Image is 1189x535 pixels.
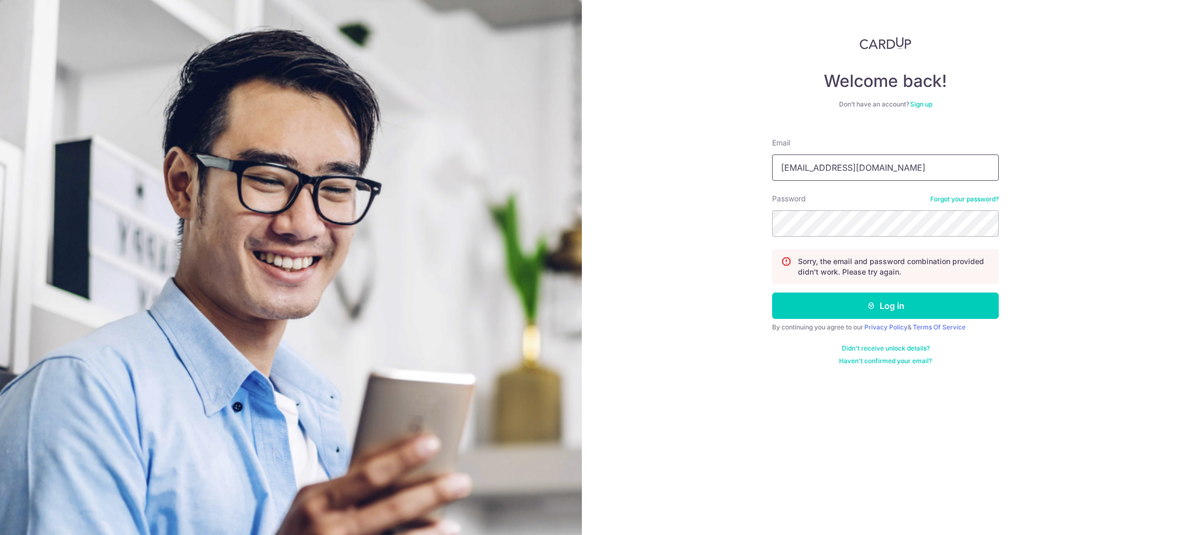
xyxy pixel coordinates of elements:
[772,71,999,92] h4: Welcome back!
[772,293,999,319] button: Log in
[772,323,999,332] div: By continuing you agree to our &
[860,37,911,50] img: CardUp Logo
[798,256,990,277] p: Sorry, the email and password combination provided didn't work. Please try again.
[842,344,930,353] a: Didn't receive unlock details?
[772,193,806,204] label: Password
[839,357,932,365] a: Haven't confirmed your email?
[913,323,966,331] a: Terms Of Service
[772,154,999,181] input: Enter your Email
[930,195,999,203] a: Forgot your password?
[864,323,908,331] a: Privacy Policy
[910,100,932,108] a: Sign up
[772,100,999,109] div: Don’t have an account?
[772,138,790,148] label: Email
